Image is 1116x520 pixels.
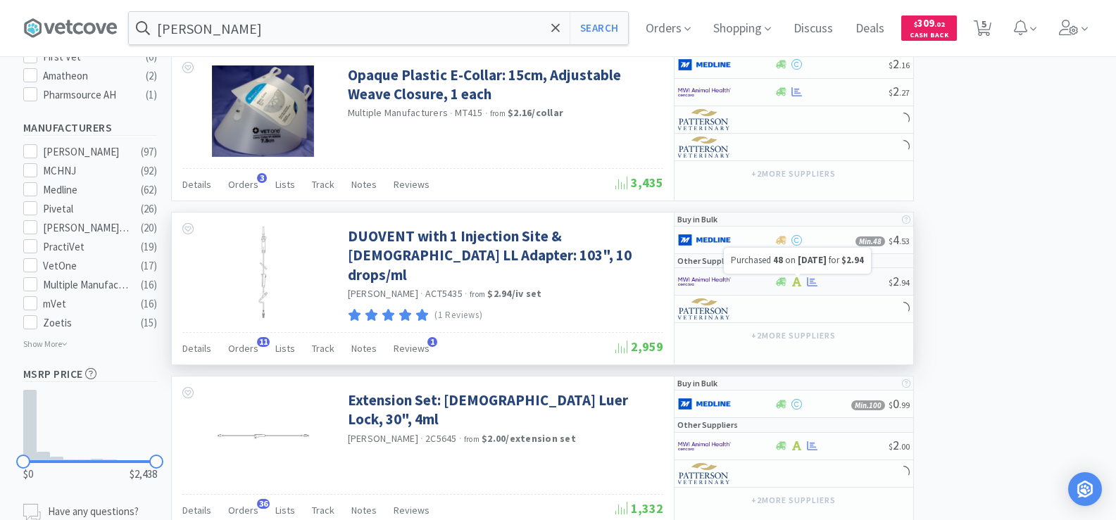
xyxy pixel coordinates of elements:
span: Min. 48 [855,236,885,246]
span: $ [889,400,893,410]
div: ( 17 ) [141,258,157,274]
span: Details [182,178,211,191]
a: [PERSON_NAME] [348,432,418,445]
span: MT415 [455,106,482,119]
img: f5e969b455434c6296c6d81ef179fa71_3.png [678,463,731,484]
button: +2more suppliers [744,326,842,345]
img: a646391c64b94eb2892348a965bf03f3_134.png [678,54,731,75]
span: Orders [228,504,258,516]
p: Other Suppliers [677,254,738,267]
span: Track [312,178,334,191]
span: · [420,287,423,300]
span: $ [889,60,893,70]
span: $2,438 [130,466,157,483]
a: Deals [850,23,890,35]
span: 0 [889,395,910,412]
span: Details [182,504,211,516]
span: 1 [427,337,437,347]
span: · [485,107,488,120]
span: Notes [351,178,377,191]
span: $ [889,441,893,452]
span: Cash Back [910,32,948,41]
div: ( 19 ) [141,239,157,255]
span: Orders [228,178,258,191]
img: f6b2451649754179b5b4e0c70c3f7cb0_2.png [678,271,731,292]
div: [PERSON_NAME] [43,144,130,160]
div: ( 16 ) [141,277,157,293]
button: +2more suppliers [744,164,842,184]
span: Reviews [394,504,430,516]
span: · [459,432,462,445]
img: f5e969b455434c6296c6d81ef179fa71_3.png [678,137,731,158]
span: 1,332 [615,500,663,516]
span: 36 [257,499,270,509]
span: Track [312,504,334,516]
div: [PERSON_NAME] Labs [43,220,130,236]
span: · [465,287,468,300]
img: a6e2f722ac484358a4c1eed6216f3cc9_6512.png [212,65,315,157]
img: dcf2b9b865984e96bf54ee6081ce2d2a_11204.png [248,227,278,318]
span: 3,435 [615,175,663,191]
div: Zoetis [43,315,130,331]
a: 5 [968,24,997,37]
p: Buy in Bulk [677,213,717,226]
div: MCHNJ [43,163,130,179]
a: DUOVENT with 1 Injection Site & [DEMOGRAPHIC_DATA] LL Adapter: 103", 10 drops/ml [348,227,660,284]
span: . 27 [899,87,910,98]
strong: $2.00 / extension set [482,432,576,445]
span: 4 [889,232,910,248]
span: Reviews [394,342,430,355]
span: 2 [889,83,910,99]
p: Have any questions? [48,504,139,519]
div: ( 1 ) [146,87,157,103]
span: ACT5435 [425,287,463,300]
div: mVet [43,296,130,312]
button: +2more suppliers [744,490,842,510]
img: f5e969b455434c6296c6d81ef179fa71_3.png [678,298,731,319]
div: ( 62 ) [141,182,157,198]
span: Min. 100 [851,400,885,410]
img: f5e969b455434c6296c6d81ef179fa71_3.png [678,109,731,130]
img: a646391c64b94eb2892348a965bf03f3_134.png [678,393,731,414]
a: Discuss [788,23,839,35]
span: Details [182,342,211,355]
a: Extension Set: [DEMOGRAPHIC_DATA] Luer Lock, 30", 4ml [348,391,660,429]
div: ( 97 ) [141,144,157,160]
div: Pharmsource AH [43,87,130,103]
strong: $2.16 / collar [508,106,563,119]
h5: MSRP Price [23,366,157,382]
div: ( 26 ) [141,201,157,217]
span: . 00 [899,441,910,452]
a: $309.02Cash Back [901,9,957,47]
a: Opaque Plastic E-Collar: 15cm, Adjustable Weave Closure, 1 each [348,65,660,104]
span: 2 [889,273,910,289]
span: $2.94 [841,254,864,266]
img: f6b2451649754179b5b4e0c70c3f7cb0_2.png [678,436,731,457]
span: . 02 [934,20,945,29]
span: from [464,434,479,444]
span: · [420,432,423,445]
span: [DATE] [798,254,827,266]
div: ( 20 ) [141,220,157,236]
span: Purchased on for [731,254,864,266]
input: Search by item, sku, manufacturer, ingredient, size... [129,12,628,44]
div: ( 15 ) [141,315,157,331]
p: Buy in Bulk [677,376,717,390]
img: f6b2451649754179b5b4e0c70c3f7cb0_2.png [678,82,731,103]
span: 309 [914,16,945,30]
div: PractiVet [43,239,130,255]
div: VetOne [43,258,130,274]
span: 11 [257,337,270,347]
div: Pivetal [43,201,130,217]
div: ( 92 ) [141,163,157,179]
span: . 94 [899,277,910,288]
span: Lists [275,178,295,191]
span: Lists [275,504,295,516]
span: $0 [23,466,33,483]
span: 2,959 [615,338,663,355]
span: 3 [257,173,267,183]
p: Other Suppliers [677,418,738,431]
div: ( 2 ) [146,68,157,84]
span: Notes [351,342,377,355]
span: $ [889,277,893,288]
